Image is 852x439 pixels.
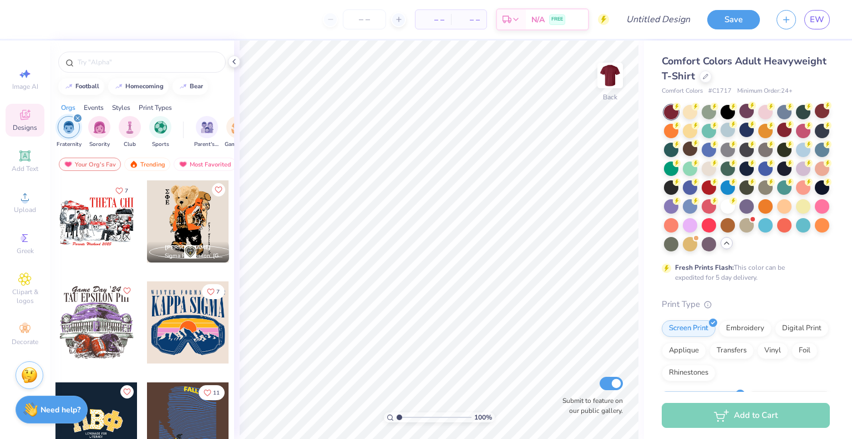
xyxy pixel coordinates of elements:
[190,83,203,89] div: bear
[662,298,830,311] div: Print Type
[57,116,82,149] button: filter button
[139,103,172,113] div: Print Types
[149,116,171,149] div: filter for Sports
[422,14,444,26] span: – –
[551,16,563,23] span: FREE
[216,289,220,295] span: 7
[84,103,104,113] div: Events
[737,87,793,96] span: Minimum Order: 24 +
[6,287,44,305] span: Clipart & logos
[75,83,99,89] div: football
[88,116,110,149] div: filter for Sorority
[120,284,134,297] button: Like
[231,121,244,134] img: Game Day Image
[165,244,211,251] span: [PERSON_NAME]
[662,87,703,96] span: Comfort Colors
[675,263,734,272] strong: Fresh Prints Flash:
[662,54,826,83] span: Comfort Colors Adult Heavyweight T-Shirt
[662,365,716,381] div: Rhinestones
[179,160,187,168] img: most_fav.gif
[179,83,187,90] img: trend_line.gif
[458,14,480,26] span: – –
[531,14,545,26] span: N/A
[64,83,73,90] img: trend_line.gif
[124,158,170,171] div: Trending
[112,103,130,113] div: Styles
[804,10,830,29] a: EW
[89,140,110,149] span: Sorority
[14,205,36,214] span: Upload
[603,92,617,102] div: Back
[213,390,220,396] span: 11
[119,116,141,149] button: filter button
[40,405,80,415] strong: Need help?
[225,116,250,149] button: filter button
[708,87,732,96] span: # C1717
[199,385,225,400] button: Like
[775,320,829,337] div: Digital Print
[165,252,225,260] span: Sigma Phi Epsilon, [GEOGRAPHIC_DATA][US_STATE]
[119,116,141,149] div: filter for Club
[675,263,812,282] div: This color can be expedited for 5 day delivery.
[17,246,34,255] span: Greek
[202,284,225,299] button: Like
[110,183,133,198] button: Like
[757,342,788,359] div: Vinyl
[125,83,164,89] div: homecoming
[225,140,250,149] span: Game Day
[57,116,82,149] div: filter for Fraternity
[201,121,214,134] img: Parent's Weekend Image
[124,140,136,149] span: Club
[13,123,37,132] span: Designs
[617,8,699,31] input: Untitled Design
[599,64,621,87] img: Back
[114,83,123,90] img: trend_line.gif
[61,103,75,113] div: Orgs
[124,121,136,134] img: Club Image
[173,78,208,95] button: bear
[174,158,236,171] div: Most Favorited
[707,10,760,29] button: Save
[154,121,167,134] img: Sports Image
[120,385,134,398] button: Like
[194,116,220,149] button: filter button
[93,121,106,134] img: Sorority Image
[709,342,754,359] div: Transfers
[57,140,82,149] span: Fraternity
[194,116,220,149] div: filter for Parent's Weekend
[662,320,716,337] div: Screen Print
[556,396,623,416] label: Submit to feature on our public gallery.
[63,121,75,134] img: Fraternity Image
[194,140,220,149] span: Parent's Weekend
[58,78,104,95] button: football
[64,160,73,168] img: most_fav.gif
[152,140,169,149] span: Sports
[212,183,225,196] button: Like
[149,116,171,149] button: filter button
[108,78,169,95] button: homecoming
[88,116,110,149] button: filter button
[792,342,818,359] div: Foil
[77,57,219,68] input: Try "Alpha"
[12,337,38,346] span: Decorate
[125,188,128,194] span: 7
[719,320,772,337] div: Embroidery
[810,13,824,26] span: EW
[225,116,250,149] div: filter for Game Day
[662,342,706,359] div: Applique
[59,158,121,171] div: Your Org's Fav
[474,412,492,422] span: 100 %
[12,164,38,173] span: Add Text
[12,82,38,91] span: Image AI
[343,9,386,29] input: – –
[129,160,138,168] img: trending.gif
